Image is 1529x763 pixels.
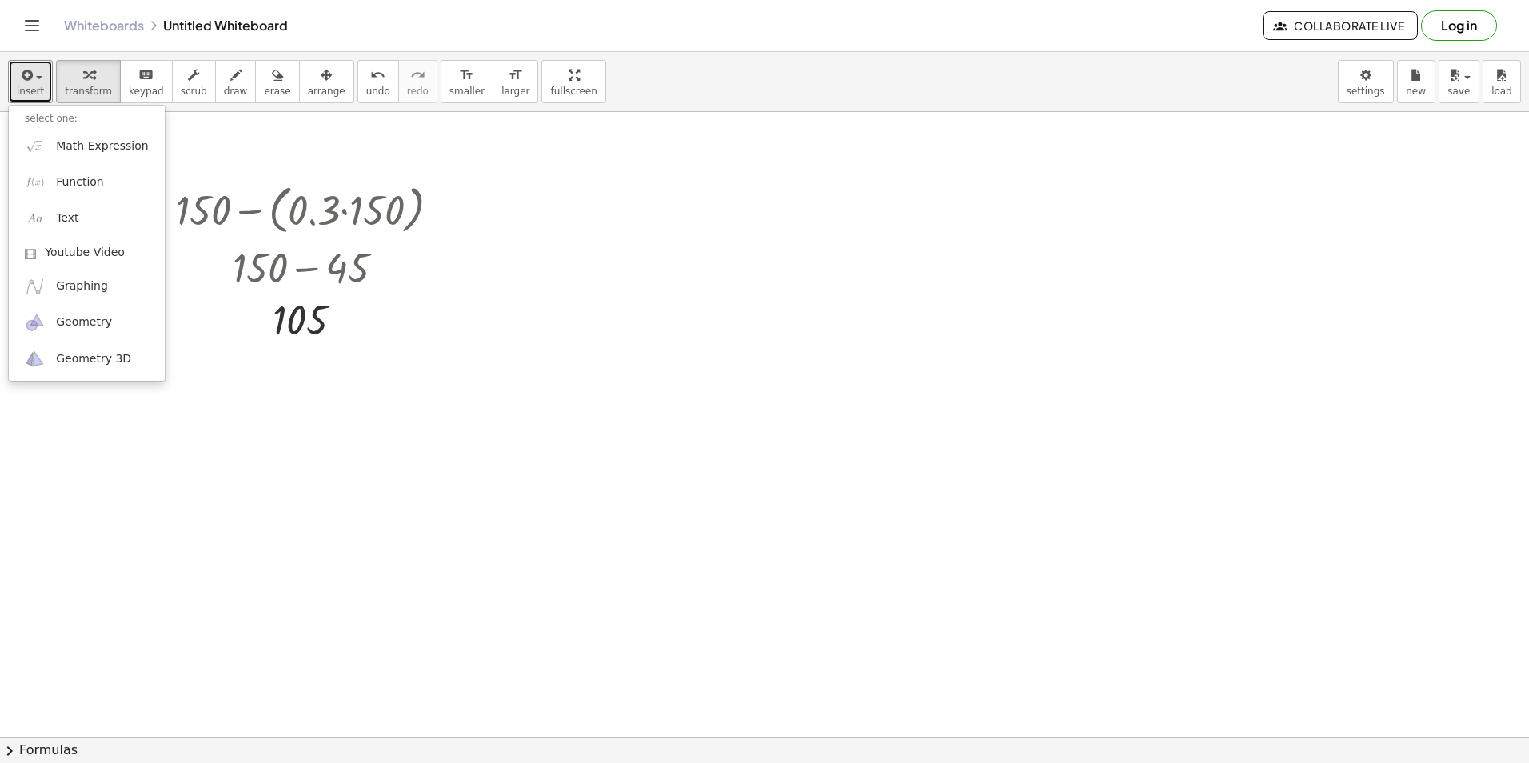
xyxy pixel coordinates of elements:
button: undoundo [357,60,399,103]
span: Math Expression [56,138,148,154]
button: redoredo [398,60,437,103]
i: undo [370,66,385,85]
i: format_size [459,66,474,85]
span: undo [366,86,390,97]
span: insert [17,86,44,97]
img: Aa.png [25,209,45,229]
span: Geometry [56,314,112,330]
button: transform [56,60,121,103]
button: keyboardkeypad [120,60,173,103]
button: Log in [1421,10,1497,41]
a: Text [9,201,165,237]
span: Function [56,174,104,190]
a: Whiteboards [64,18,144,34]
span: settings [1347,86,1385,97]
a: Function [9,164,165,200]
i: redo [410,66,425,85]
button: Collaborate Live [1263,11,1418,40]
img: f_x.png [25,172,45,192]
span: smaller [449,86,485,97]
button: arrange [299,60,354,103]
span: save [1447,86,1470,97]
li: select one: [9,110,165,128]
a: Math Expression [9,128,165,164]
button: erase [255,60,299,103]
img: ggb-3d.svg [25,349,45,369]
a: Graphing [9,269,165,305]
span: keypad [129,86,164,97]
i: format_size [508,66,523,85]
button: Toggle navigation [19,13,45,38]
span: scrub [181,86,207,97]
span: load [1491,86,1512,97]
span: fullscreen [550,86,597,97]
span: transform [65,86,112,97]
img: ggb-geometry.svg [25,313,45,333]
button: fullscreen [541,60,605,103]
i: keyboard [138,66,154,85]
button: save [1439,60,1479,103]
button: insert [8,60,53,103]
button: scrub [172,60,216,103]
a: Geometry [9,305,165,341]
span: larger [501,86,529,97]
button: settings [1338,60,1394,103]
img: ggb-graphing.svg [25,277,45,297]
span: arrange [308,86,345,97]
a: Geometry 3D [9,341,165,377]
img: sqrt_x.png [25,136,45,156]
button: format_sizelarger [493,60,538,103]
button: draw [215,60,257,103]
span: erase [264,86,290,97]
span: draw [224,86,248,97]
span: Youtube Video [45,245,125,261]
span: Text [56,210,78,226]
button: load [1483,60,1521,103]
span: redo [407,86,429,97]
a: Youtube Video [9,237,165,269]
span: Collaborate Live [1276,18,1404,33]
button: format_sizesmaller [441,60,493,103]
span: Graphing [56,278,108,294]
button: new [1397,60,1435,103]
span: Geometry 3D [56,351,131,367]
span: new [1406,86,1426,97]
